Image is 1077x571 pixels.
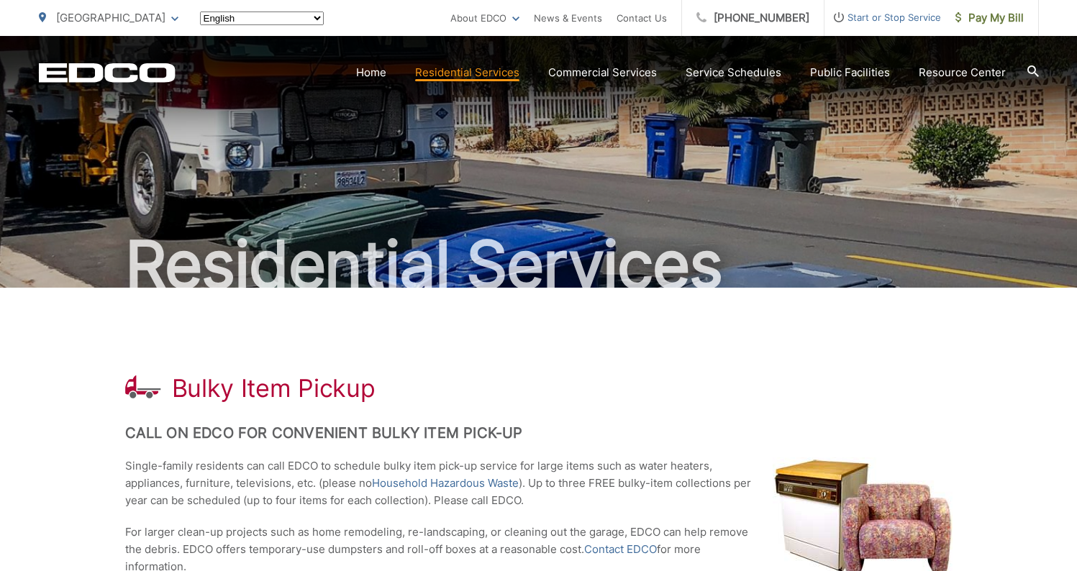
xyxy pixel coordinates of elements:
a: Residential Services [415,64,519,81]
a: News & Events [534,9,602,27]
a: Contact EDCO [584,541,657,558]
span: [GEOGRAPHIC_DATA] [56,11,165,24]
a: Home [356,64,386,81]
p: Single-family residents can call EDCO to schedule bulky item pick-up service for large items such... [125,457,953,509]
h2: Call on EDCO for Convenient Bulky Item Pick-up [125,424,953,442]
h2: Residential Services [39,229,1039,301]
a: Household Hazardous Waste [372,475,519,492]
a: Service Schedules [686,64,781,81]
span: Pay My Bill [955,9,1024,27]
a: About EDCO [450,9,519,27]
a: Commercial Services [548,64,657,81]
a: Resource Center [919,64,1006,81]
a: EDCD logo. Return to the homepage. [39,63,176,83]
select: Select a language [200,12,324,25]
a: Public Facilities [810,64,890,81]
h1: Bulky Item Pickup [172,374,376,403]
a: Contact Us [617,9,667,27]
